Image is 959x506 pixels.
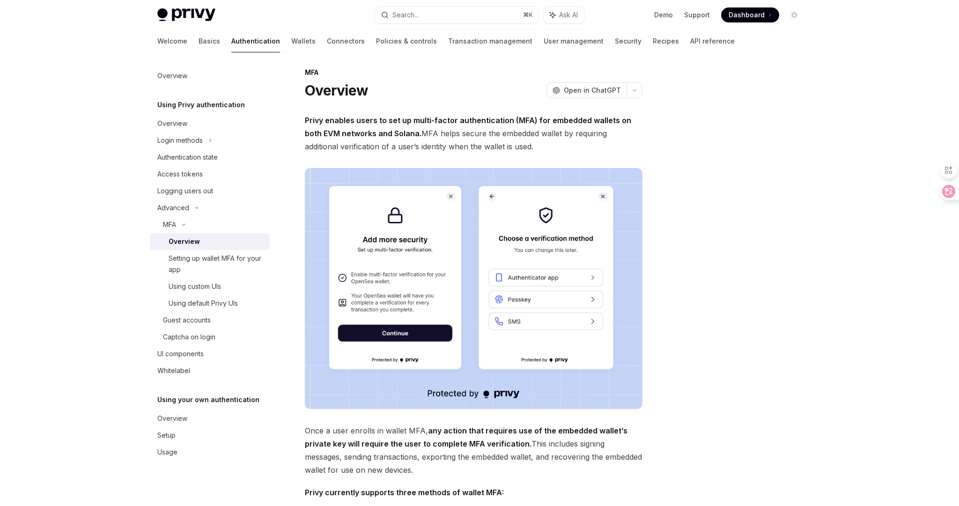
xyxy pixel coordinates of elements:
[169,281,221,292] div: Using custom UIs
[564,86,621,95] span: Open in ChatGPT
[157,70,187,81] div: Overview
[615,30,642,52] a: Security
[654,10,673,20] a: Demo
[157,185,213,197] div: Logging users out
[157,430,176,441] div: Setup
[169,236,200,247] div: Overview
[305,168,642,409] img: images/MFA.png
[305,68,642,77] div: MFA
[150,444,270,461] a: Usage
[305,116,631,138] strong: Privy enables users to set up multi-factor authentication (MFA) for embedded wallets on both EVM ...
[157,202,189,213] div: Advanced
[653,30,679,52] a: Recipes
[729,10,765,20] span: Dashboard
[150,362,270,379] a: Whitelabel
[305,488,504,497] strong: Privy currently supports three methods of wallet MFA:
[150,329,270,345] a: Captcha on login
[392,9,419,21] div: Search...
[150,115,270,132] a: Overview
[163,331,215,343] div: Captcha on login
[305,114,642,153] span: MFA helps secure the embedded wallet by requiring additional verification of a user’s identity wh...
[544,30,604,52] a: User management
[150,278,270,295] a: Using custom UIs
[169,298,238,309] div: Using default Privy UIs
[376,30,437,52] a: Policies & controls
[150,166,270,183] a: Access tokens
[157,152,218,163] div: Authentication state
[150,312,270,329] a: Guest accounts
[150,410,270,427] a: Overview
[559,10,578,20] span: Ask AI
[157,135,203,146] div: Login methods
[684,10,710,20] a: Support
[157,30,187,52] a: Welcome
[157,169,203,180] div: Access tokens
[150,183,270,199] a: Logging users out
[787,7,802,22] button: Toggle dark mode
[150,233,270,250] a: Overview
[327,30,365,52] a: Connectors
[523,11,533,19] span: ⌘ K
[231,30,280,52] a: Authentication
[157,447,177,458] div: Usage
[163,219,176,230] div: MFA
[150,345,270,362] a: UI components
[157,365,190,376] div: Whitelabel
[150,67,270,84] a: Overview
[150,250,270,278] a: Setting up wallet MFA for your app
[169,253,264,275] div: Setting up wallet MFA for your app
[157,413,187,424] div: Overview
[157,8,215,22] img: light logo
[305,426,627,448] strong: any action that requires use of the embedded wallet’s private key will require the user to comple...
[150,149,270,166] a: Authentication state
[375,7,539,23] button: Search...⌘K
[150,427,270,444] a: Setup
[157,394,259,405] h5: Using your own authentication
[150,295,270,312] a: Using default Privy UIs
[448,30,532,52] a: Transaction management
[546,82,627,98] button: Open in ChatGPT
[163,315,211,326] div: Guest accounts
[543,7,584,23] button: Ask AI
[157,99,245,110] h5: Using Privy authentication
[690,30,735,52] a: API reference
[157,118,187,129] div: Overview
[305,424,642,477] span: Once a user enrolls in wallet MFA, This includes signing messages, sending transactions, exportin...
[721,7,779,22] a: Dashboard
[199,30,220,52] a: Basics
[157,348,204,359] div: UI components
[291,30,316,52] a: Wallets
[305,82,368,99] h1: Overview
